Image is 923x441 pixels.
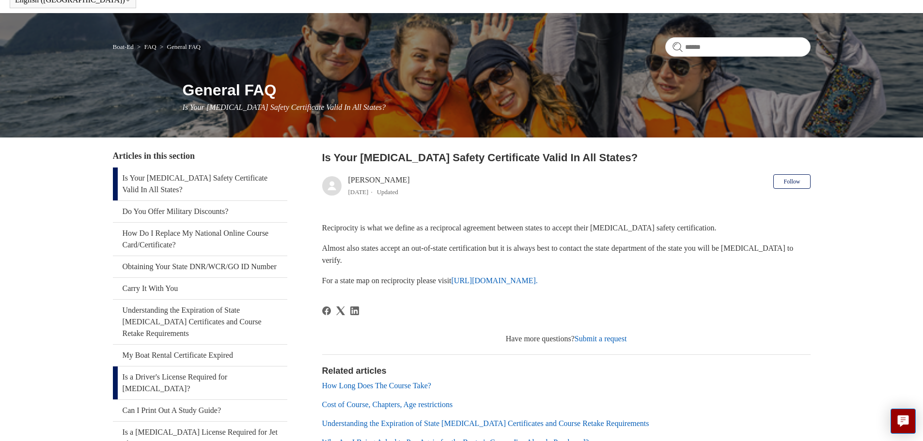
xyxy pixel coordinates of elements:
[322,306,331,315] a: Facebook
[183,78,811,102] h1: General FAQ
[113,167,287,200] a: Is Your [MEDICAL_DATA] Safety Certificate Valid In All States?
[113,366,287,399] a: Is a Driver's License Required for [MEDICAL_DATA]?
[322,306,331,315] svg: Share this page on Facebook
[322,365,811,378] h2: Related articles
[322,242,811,267] p: Almost also states accept an out-of-state certification but it is always best to contact the stat...
[113,43,134,50] a: Boat-Ed
[113,223,287,256] a: How Do I Replace My National Online Course Card/Certificate?
[113,256,287,277] a: Obtaining Your State DNR/WCR/GO ID Number
[144,43,156,50] a: FAQ
[158,43,201,50] li: General FAQ
[348,188,369,196] time: 03/01/2024, 15:48
[322,400,453,409] a: Cost of Course, Chapters, Age restrictions
[336,306,345,315] a: X Corp
[113,151,195,161] span: Articles in this section
[113,43,136,50] li: Boat-Ed
[113,201,287,222] a: Do You Offer Military Discounts?
[167,43,201,50] a: General FAQ
[322,419,649,427] a: Understanding the Expiration of State [MEDICAL_DATA] Certificates and Course Retake Requirements
[113,278,287,299] a: Carry It With You
[322,274,811,287] p: For a state map on reciprocity please visit
[350,306,359,315] a: LinkedIn
[350,306,359,315] svg: Share this page on LinkedIn
[113,400,287,421] a: Can I Print Out A Study Guide?
[322,222,811,234] p: Reciprocity is what we define as a reciprocal agreement between states to accept their [MEDICAL_D...
[452,276,538,285] a: [URL][DOMAIN_NAME].
[891,409,916,434] button: Live chat
[322,333,811,345] div: Have more questions?
[377,188,398,196] li: Updated
[135,43,158,50] li: FAQ
[773,174,810,189] button: Follow Article
[575,335,627,343] a: Submit a request
[322,381,431,390] a: How Long Does The Course Take?
[113,345,287,366] a: My Boat Rental Certificate Expired
[348,174,410,198] div: [PERSON_NAME]
[665,37,811,57] input: Search
[336,306,345,315] svg: Share this page on X Corp
[183,103,386,111] span: Is Your [MEDICAL_DATA] Safety Certificate Valid In All States?
[322,150,811,166] h2: Is Your Boating Safety Certificate Valid In All States?
[113,300,287,344] a: Understanding the Expiration of State [MEDICAL_DATA] Certificates and Course Retake Requirements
